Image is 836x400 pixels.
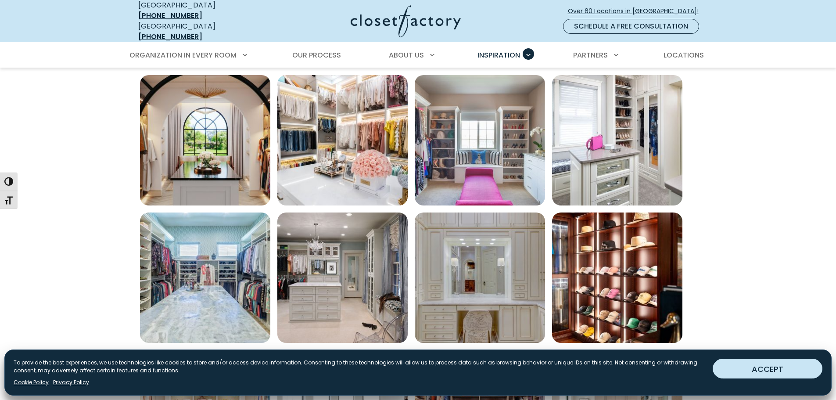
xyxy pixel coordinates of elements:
[477,50,520,60] span: Inspiration
[567,4,706,19] a: Over 60 Locations in [GEOGRAPHIC_DATA]!
[552,213,682,343] img: Sophisticated wardrobe suite with floor-to-ceiling fluted glass doors, wraparound cabinetry, and ...
[277,213,408,343] a: Open inspiration gallery to preview enlarged image
[389,50,424,60] span: About Us
[664,50,704,60] span: Locations
[415,213,545,343] a: Open inspiration gallery to preview enlarged image
[713,359,822,378] button: ACCEPT
[14,378,49,386] a: Cookie Policy
[563,19,699,34] a: Schedule a Free Consultation
[277,75,408,205] img: Custom white melamine system with triple-hang wardrobe rods, gold-tone hanging hardware, and inte...
[140,75,270,205] a: Open inspiration gallery to preview enlarged image
[138,11,202,21] a: [PHONE_NUMBER]
[138,32,202,42] a: [PHONE_NUMBER]
[552,75,682,205] a: Open inspiration gallery to preview enlarged image
[415,213,545,343] img: Full vanity suite built into a dressing room with glass insert cabinet doors and integrated light...
[277,75,408,205] a: Open inspiration gallery to preview enlarged image
[123,43,713,68] nav: Primary Menu
[129,50,237,60] span: Organization in Every Room
[415,75,545,205] a: Open inspiration gallery to preview enlarged image
[140,213,270,343] a: Open inspiration gallery to preview enlarged image
[140,213,270,343] img: Large central island and dual handing rods in walk-in closet. Features glass open shelving and cr...
[552,213,682,343] a: Open inspiration gallery to preview enlarged image
[573,50,608,60] span: Partners
[140,75,270,205] img: Spacious custom walk-in closet with abundant wardrobe space, center island storage
[277,213,408,343] img: Expansive dressing room featuring a central island with drawer storage, dual-level hanging rods, ...
[568,7,706,16] span: Over 60 Locations in [GEOGRAPHIC_DATA]!
[351,5,461,37] img: Closet Factory Logo
[292,50,341,60] span: Our Process
[138,21,266,42] div: [GEOGRAPHIC_DATA]
[14,359,706,375] p: To provide the best experiences, we use technologies like cookies to store and/or access device i...
[552,75,682,205] img: Walk-in closet with open shoe shelving with elite chrome toe stops, glass inset door fronts, and ...
[53,378,89,386] a: Privacy Policy
[415,75,545,205] img: Walk-in closet with dual hanging rods, crown molding, built-in drawers and window seat bench.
